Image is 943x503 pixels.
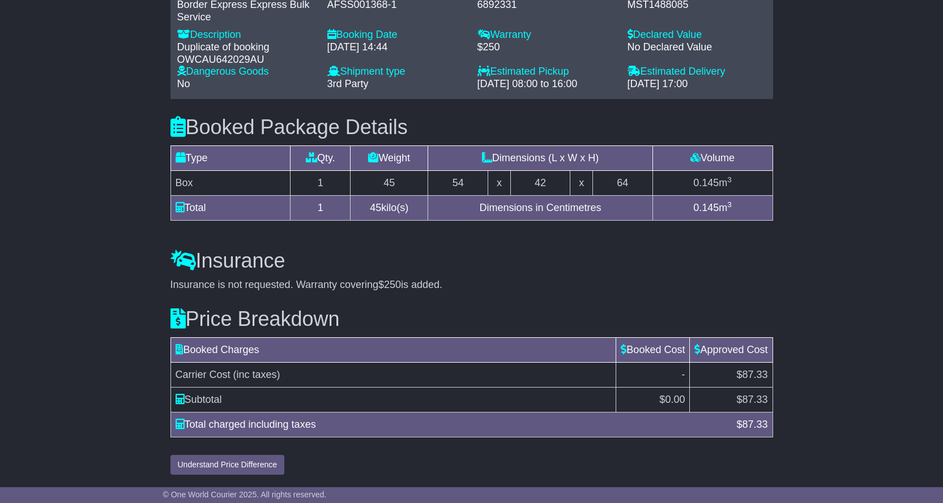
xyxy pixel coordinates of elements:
div: Dangerous Goods [177,66,316,78]
div: Description [177,29,316,41]
div: Booking Date [327,29,466,41]
h3: Booked Package Details [170,116,773,139]
sup: 3 [727,175,732,184]
span: Carrier Cost [176,369,231,380]
button: Understand Price Difference [170,455,285,475]
div: No Declared Value [628,41,766,54]
td: $ [690,387,773,412]
span: © One World Courier 2025. All rights reserved. [163,490,327,499]
td: Booked Cost [616,337,690,362]
span: $87.33 [736,369,767,380]
td: Dimensions (L x W x H) [428,146,652,171]
span: No [177,78,190,89]
td: Qty. [291,146,351,171]
div: [DATE] 08:00 to 16:00 [477,78,616,91]
td: Volume [652,146,773,171]
div: [DATE] 14:44 [327,41,466,54]
span: - [681,369,685,380]
td: Total [170,196,291,221]
td: Subtotal [170,387,616,412]
span: 0.145 [693,202,719,213]
td: Type [170,146,291,171]
div: Total charged including taxes [170,417,731,432]
span: 87.33 [742,394,767,405]
span: 87.33 [742,419,767,430]
span: 45 [370,202,381,213]
td: m [652,171,773,196]
h3: Price Breakdown [170,308,773,330]
td: Box [170,171,291,196]
td: 1 [291,196,351,221]
span: 0.145 [693,177,719,188]
td: kilo(s) [351,196,428,221]
div: Shipment type [327,66,466,78]
td: 54 [428,171,488,196]
td: 45 [351,171,428,196]
span: (inc taxes) [233,369,280,380]
div: Estimated Pickup [477,66,616,78]
td: $ [616,387,690,412]
div: Declared Value [628,29,766,41]
div: Duplicate of booking OWCAU642029AU [177,41,316,66]
sup: 3 [727,200,732,209]
td: Booked Charges [170,337,616,362]
td: 42 [510,171,570,196]
td: Dimensions in Centimetres [428,196,652,221]
td: m [652,196,773,221]
td: x [570,171,592,196]
div: Insurance is not requested. Warranty covering is added. [170,279,773,291]
div: $250 [477,41,616,54]
div: Warranty [477,29,616,41]
span: 0.00 [665,394,685,405]
td: 1 [291,171,351,196]
h3: Insurance [170,250,773,272]
div: $ [731,417,773,432]
div: [DATE] 17:00 [628,78,766,91]
td: Weight [351,146,428,171]
span: 3rd Party [327,78,369,89]
div: Estimated Delivery [628,66,766,78]
td: x [488,171,510,196]
td: 64 [592,171,652,196]
span: $250 [378,279,401,290]
td: Approved Cost [690,337,773,362]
